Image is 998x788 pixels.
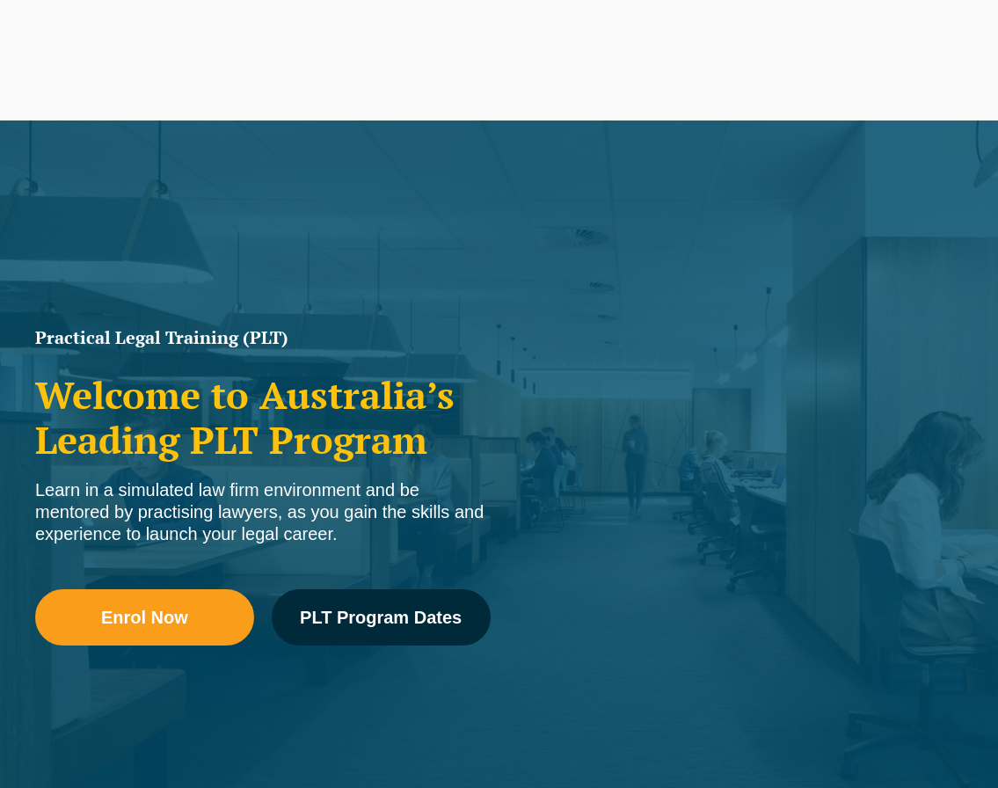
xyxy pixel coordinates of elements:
[35,329,491,347] h1: Practical Legal Training (PLT)
[35,589,254,646] a: Enrol Now
[35,479,491,545] div: Learn in a simulated law firm environment and be mentored by practising lawyers, as you gain the ...
[35,373,491,462] h2: Welcome to Australia’s Leading PLT Program
[101,609,188,626] span: Enrol Now
[300,609,462,626] span: PLT Program Dates
[272,589,491,646] a: PLT Program Dates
